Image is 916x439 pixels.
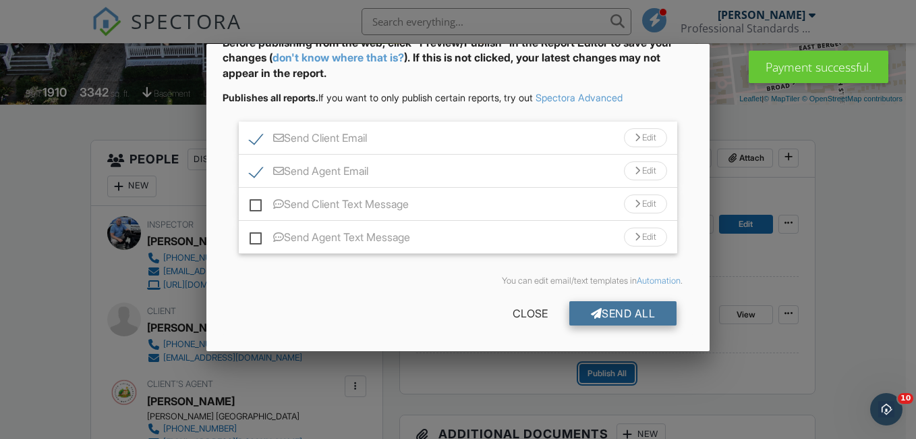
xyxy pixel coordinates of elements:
div: Before publishing from the web, click "Preview/Publish" in the Report Editor to save your changes... [223,35,694,91]
div: Edit [624,195,667,213]
a: Automation [637,276,681,286]
span: 10 [898,393,913,404]
span: If you want to only publish certain reports, try out [223,92,533,103]
div: Payment successful. [749,51,888,83]
div: Edit [624,228,667,247]
label: Send Agent Text Message [250,231,410,248]
div: Send All [569,301,677,326]
label: Send Agent Email [250,165,368,182]
div: Edit [624,128,667,147]
div: Edit [624,161,667,180]
iframe: Intercom live chat [870,393,903,425]
div: Close [491,301,569,326]
label: Send Client Email [250,132,367,149]
a: don't know where that is? [273,51,404,64]
div: You can edit email/text templates in . [233,276,683,286]
label: Send Client Text Message [250,198,409,215]
a: Spectora Advanced [536,92,623,103]
strong: Publishes all reports. [223,92,318,103]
